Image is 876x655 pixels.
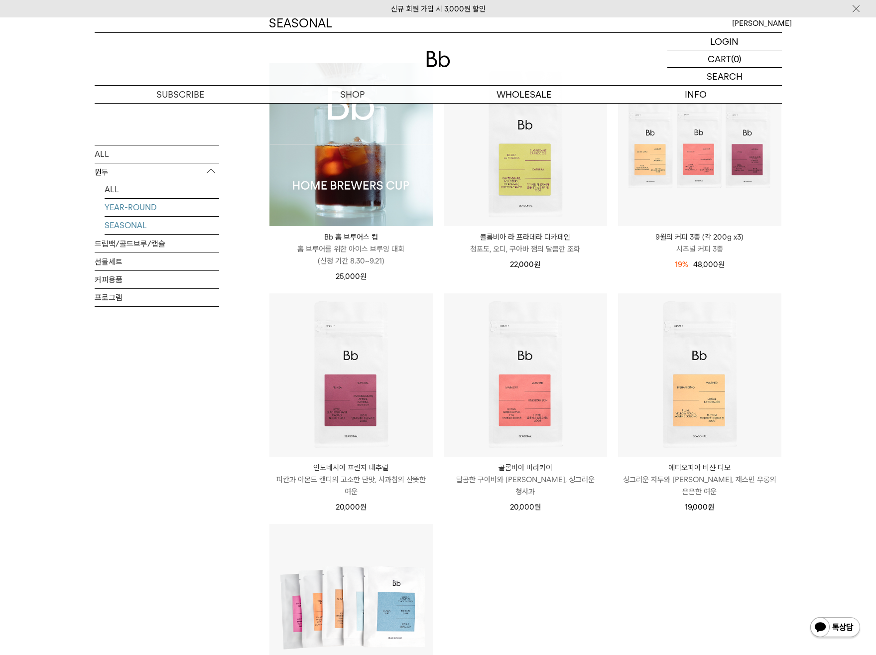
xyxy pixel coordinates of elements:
[618,462,781,474] p: 에티오피아 비샨 디모
[534,503,541,512] span: 원
[667,50,782,68] a: CART (0)
[667,33,782,50] a: LOGIN
[438,86,610,103] p: WHOLESALE
[95,235,219,252] a: 드립백/콜드브루/캡슐
[444,243,607,255] p: 청포도, 오디, 구아바 잼의 달콤한 조화
[444,231,607,255] a: 콜롬비아 라 프라데라 디카페인 청포도, 오디, 구아바 잼의 달콤한 조화
[269,462,433,498] a: 인도네시아 프린자 내추럴 피칸과 아몬드 캔디의 고소한 단맛, 사과칩의 산뜻한 여운
[618,231,781,255] a: 9월의 커피 3종 (각 200g x3) 시즈널 커피 3종
[360,503,367,512] span: 원
[708,503,714,512] span: 원
[510,260,540,269] span: 22,000
[685,503,714,512] span: 19,000
[710,33,739,50] p: LOGIN
[731,50,742,67] p: (0)
[618,462,781,498] a: 에티오피아 비샨 디모 싱그러운 자두와 [PERSON_NAME], 재스민 우롱의 은은한 여운
[708,50,731,67] p: CART
[95,288,219,306] a: 프로그램
[266,86,438,103] a: SHOP
[693,260,725,269] span: 48,000
[269,243,433,267] p: 홈 브루어를 위한 아이스 브루잉 대회 (신청 기간 8.30~9.21)
[675,259,688,270] div: 19%
[95,86,266,103] a: SUBSCRIBE
[444,293,607,457] img: 콜롬비아 마라카이
[444,462,607,474] p: 콜롬비아 마라카이
[95,145,219,162] a: ALL
[269,231,433,267] a: Bb 홈 브루어스 컵 홈 브루어를 위한 아이스 브루잉 대회(신청 기간 8.30~9.21)
[269,474,433,498] p: 피칸과 아몬드 캔디의 고소한 단맛, 사과칩의 산뜻한 여운
[105,180,219,198] a: ALL
[336,503,367,512] span: 20,000
[618,63,781,226] img: 9월의 커피 3종 (각 200g x3)
[105,198,219,216] a: YEAR-ROUND
[510,503,541,512] span: 20,000
[426,51,450,67] img: 로고
[444,462,607,498] a: 콜롬비아 마라카이 달콤한 구아바와 [PERSON_NAME], 싱그러운 청사과
[618,243,781,255] p: 시즈널 커피 3종
[618,231,781,243] p: 9월의 커피 3종 (각 200g x3)
[95,163,219,181] p: 원두
[610,86,782,103] p: INFO
[269,63,433,226] img: Bb 홈 브루어스 컵
[95,270,219,288] a: 커피용품
[444,231,607,243] p: 콜롬비아 라 프라데라 디카페인
[718,260,725,269] span: 원
[269,462,433,474] p: 인도네시아 프린자 내추럴
[618,474,781,498] p: 싱그러운 자두와 [PERSON_NAME], 재스민 우롱의 은은한 여운
[105,216,219,234] a: SEASONAL
[444,63,607,226] img: 콜롬비아 라 프라데라 디카페인
[269,293,433,457] img: 인도네시아 프린자 내추럴
[391,4,486,13] a: 신규 회원 가입 시 3,000원 할인
[336,272,367,281] span: 25,000
[360,272,367,281] span: 원
[707,68,743,85] p: SEARCH
[618,293,781,457] img: 에티오피아 비샨 디모
[269,231,433,243] p: Bb 홈 브루어스 컵
[444,474,607,498] p: 달콤한 구아바와 [PERSON_NAME], 싱그러운 청사과
[809,616,861,640] img: 카카오톡 채널 1:1 채팅 버튼
[95,253,219,270] a: 선물세트
[534,260,540,269] span: 원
